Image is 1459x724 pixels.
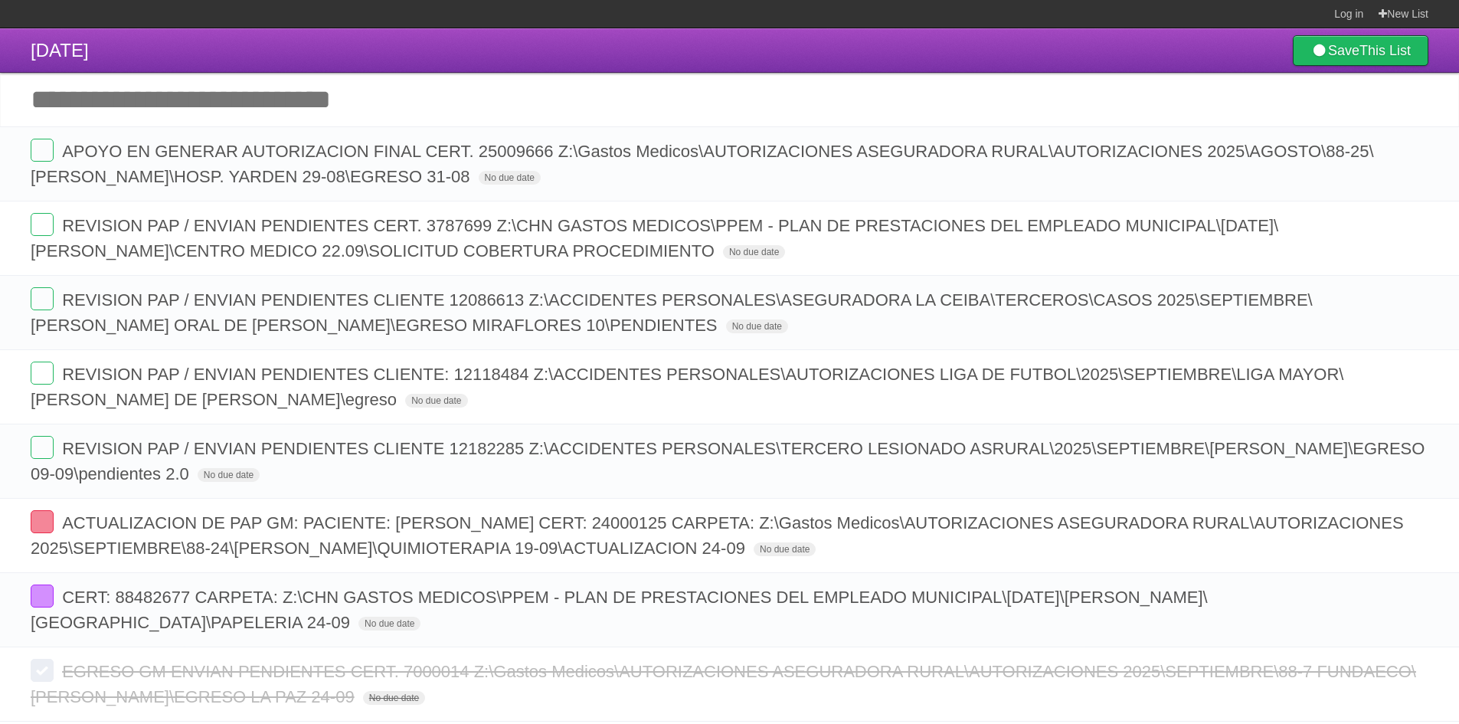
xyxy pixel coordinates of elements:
[723,245,785,259] span: No due date
[31,585,54,608] label: Done
[31,287,54,310] label: Done
[754,542,816,556] span: No due date
[1293,35,1428,66] a: SaveThis List
[726,319,788,333] span: No due date
[31,588,1208,632] span: CERT: 88482677 CARPETA: Z:\CHN GASTOS MEDICOS\PPEM - PLAN DE PRESTACIONES DEL EMPLEADO MUNICIPAL\...
[358,617,420,631] span: No due date
[479,171,541,185] span: No due date
[31,513,1404,558] span: ACTUALIZACION DE PAP GM: PACIENTE: [PERSON_NAME] CERT: 24000125 CARPETA: Z:\Gastos Medicos\AUTORI...
[31,139,54,162] label: Done
[31,213,54,236] label: Done
[31,142,1374,186] span: APOYO EN GENERAR AUTORIZACION FINAL CERT. 25009666 Z:\Gastos Medicos\AUTORIZACIONES ASEGURADORA R...
[31,40,89,61] span: [DATE]
[31,362,54,385] label: Done
[31,216,1278,260] span: REVISION PAP / ENVIAN PENDIENTES CERT. 3787699 Z:\CHN GASTOS MEDICOS\PPEM - PLAN DE PRESTACIONES ...
[198,468,260,482] span: No due date
[363,691,425,705] span: No due date
[31,365,1343,409] span: REVISION PAP / ENVIAN PENDIENTES CLIENTE: 12118484 Z:\ACCIDENTES PERSONALES\AUTORIZACIONES LIGA D...
[31,662,1416,706] span: EGRESO GM ENVIAN PENDIENTES CERT. 7000014 Z:\Gastos Medicos\AUTORIZACIONES ASEGURADORA RURAL\AUTO...
[405,394,467,408] span: No due date
[1359,43,1411,58] b: This List
[31,439,1425,483] span: REVISION PAP / ENVIAN PENDIENTES CLIENTE 12182285 Z:\ACCIDENTES PERSONALES\TERCERO LESIONADO ASRU...
[31,290,1313,335] span: REVISION PAP / ENVIAN PENDIENTES CLIENTE 12086613 Z:\ACCIDENTES PERSONALES\ASEGURADORA LA CEIBA\T...
[31,659,54,682] label: Done
[31,436,54,459] label: Done
[31,510,54,533] label: Done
